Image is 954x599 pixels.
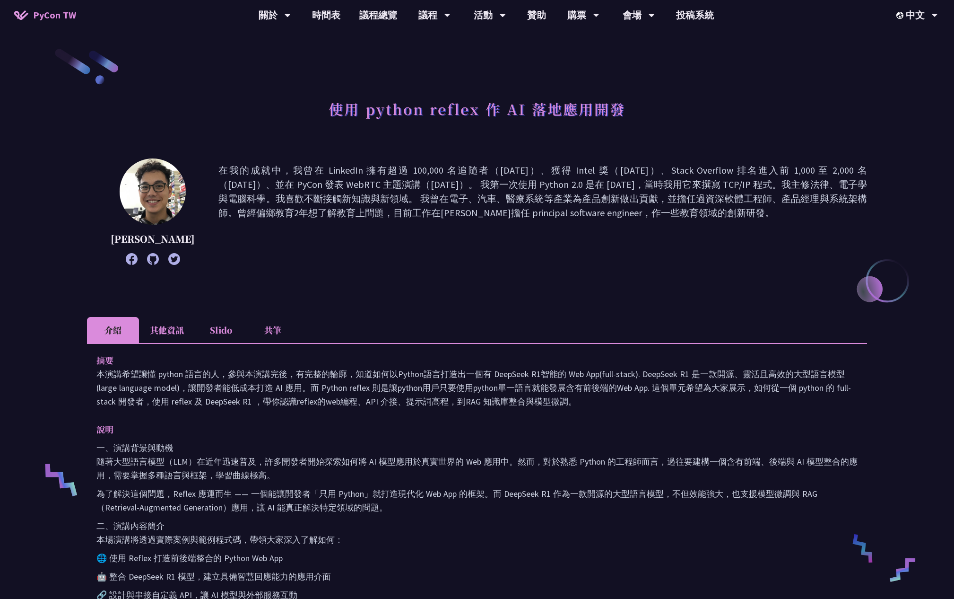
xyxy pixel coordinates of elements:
p: 本演講希望讓懂 python 語言的人，參與本演講完後，有完整的輪廓，知道如何以Python語言打造出一個有 DeepSeek R1智能的 Web App(full-stack). DeepSe... [96,367,858,408]
p: 說明 [96,423,839,436]
li: 介紹 [87,317,139,343]
img: Milo Chen [120,159,186,225]
img: Locale Icon [896,12,906,19]
p: 摘要 [96,353,839,367]
p: 在我的成就中，我曾在 LinkedIn 擁有超過 100,000 名追隨者（[DATE]）、獲得 Intel 獎（[DATE]）、Stack Overflow 排名進入前 1,000 至 2,0... [218,163,867,260]
p: 二、演講內容簡介 本場演講將透過實際案例與範例程式碼，帶領大家深入了解如何： [96,519,858,546]
li: Slido [195,317,247,343]
p: [PERSON_NAME] [111,232,195,246]
li: 共筆 [247,317,299,343]
p: 🤖 整合 DeepSeek R1 模型，建立具備智慧回應能力的應用介面 [96,570,858,583]
li: 其他資訊 [139,317,195,343]
img: Home icon of PyCon TW 2025 [14,10,28,20]
a: PyCon TW [5,3,86,27]
p: 一、演講背景與動機 隨著大型語言模型（LLM）在近年迅速普及，許多開發者開始探索如何將 AI 模型應用於真實世界的 Web 應用中。然而，對於熟悉 Python 的工程師而言，過往要建構一個含有... [96,441,858,482]
span: PyCon TW [33,8,76,22]
h1: 使用 python reflex 作 AI 落地應用開發 [329,95,625,123]
p: 為了解決這個問題，Reflex 應運而生 —— 一個能讓開發者「只用 Python」就打造現代化 Web App 的框架。而 DeepSeek R1 作為一款開源的大型語言模型，不但效能強大，也... [96,487,858,514]
p: 🌐 使用 Reflex 打造前後端整合的 Python Web App [96,551,858,565]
